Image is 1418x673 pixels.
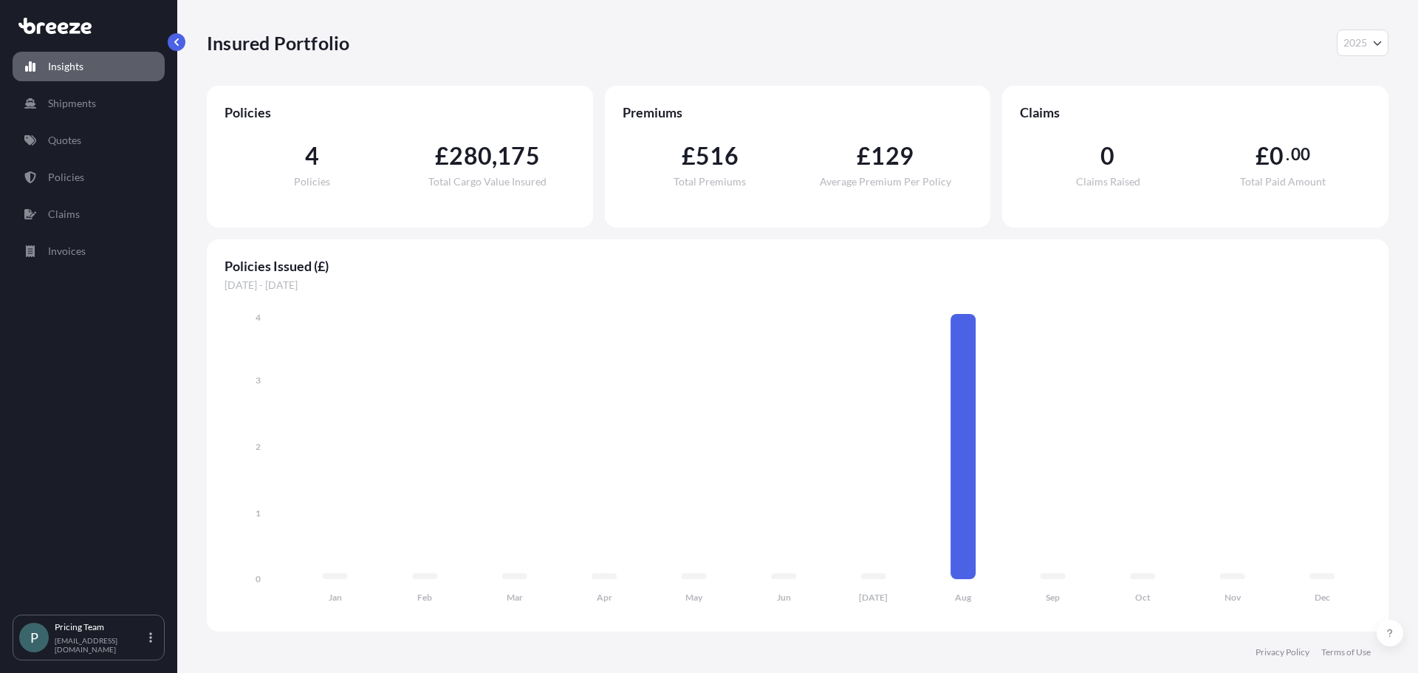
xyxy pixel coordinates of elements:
[1286,148,1289,160] span: .
[1337,30,1388,56] button: Year Selector
[225,257,1371,275] span: Policies Issued (£)
[1321,646,1371,658] a: Terms of Use
[507,592,523,603] tspan: Mar
[48,170,84,185] p: Policies
[48,59,83,74] p: Insights
[13,89,165,118] a: Shipments
[256,508,261,519] tspan: 1
[48,133,81,148] p: Quotes
[329,592,342,603] tspan: Jan
[435,144,449,168] span: £
[256,441,261,452] tspan: 2
[623,103,973,121] span: Premiums
[1020,103,1371,121] span: Claims
[597,592,612,603] tspan: Apr
[55,621,146,633] p: Pricing Team
[48,207,80,222] p: Claims
[820,177,951,187] span: Average Premium Per Policy
[13,236,165,266] a: Invoices
[1343,35,1367,50] span: 2025
[13,163,165,192] a: Policies
[1076,177,1140,187] span: Claims Raised
[777,592,791,603] tspan: Jun
[857,144,871,168] span: £
[1240,177,1326,187] span: Total Paid Amount
[13,126,165,155] a: Quotes
[1256,144,1270,168] span: £
[1100,144,1114,168] span: 0
[13,52,165,81] a: Insights
[13,199,165,229] a: Claims
[1270,144,1284,168] span: 0
[492,144,497,168] span: ,
[497,144,540,168] span: 175
[207,31,349,55] p: Insured Portfolio
[955,592,972,603] tspan: Aug
[428,177,547,187] span: Total Cargo Value Insured
[449,144,492,168] span: 280
[1256,646,1309,658] a: Privacy Policy
[417,592,432,603] tspan: Feb
[1291,148,1310,160] span: 00
[256,573,261,584] tspan: 0
[1315,592,1330,603] tspan: Dec
[305,144,319,168] span: 4
[30,630,38,645] span: P
[859,592,888,603] tspan: [DATE]
[48,96,96,111] p: Shipments
[256,312,261,323] tspan: 4
[1046,592,1060,603] tspan: Sep
[294,177,330,187] span: Policies
[1225,592,1241,603] tspan: Nov
[48,244,86,259] p: Invoices
[682,144,696,168] span: £
[871,144,914,168] span: 129
[696,144,739,168] span: 516
[225,278,1371,293] span: [DATE] - [DATE]
[685,592,703,603] tspan: May
[1135,592,1151,603] tspan: Oct
[256,375,261,386] tspan: 3
[674,177,746,187] span: Total Premiums
[225,103,575,121] span: Policies
[55,636,146,654] p: [EMAIL_ADDRESS][DOMAIN_NAME]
